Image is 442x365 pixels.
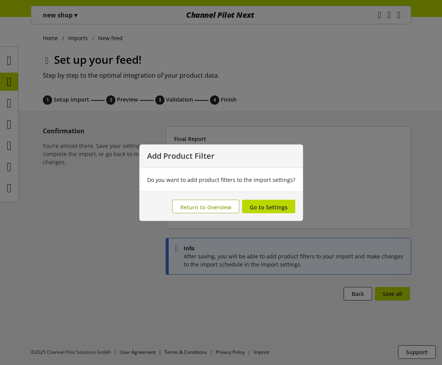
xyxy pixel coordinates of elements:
span: Go to Settings [250,204,288,211]
p: Add Product Filter [147,152,295,160]
span: Return to Overview [180,204,231,211]
div: Do you want to add product filters to the import settings? [147,176,295,184]
button: Return to Overview [172,200,239,213]
button: Go to Settings [242,200,295,213]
